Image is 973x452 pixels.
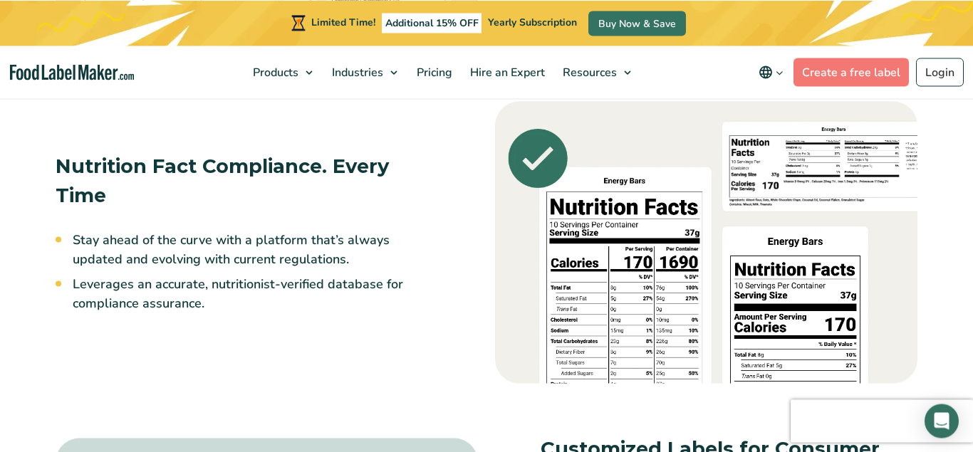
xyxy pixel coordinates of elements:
[382,13,482,33] span: Additional 15% OFF
[588,11,686,36] a: Buy Now & Save
[488,16,577,29] span: Yearly Subscription
[311,16,375,29] span: Limited Time!
[323,46,405,98] a: Industries
[56,152,432,210] h3: Nutrition Fact Compliance. Every Time
[791,399,973,442] iframe: reCAPTCHA
[328,64,385,80] span: Industries
[495,101,917,384] img: Three nutrition facts labels in different formats and a green tick to the left of them.
[462,46,551,98] a: Hire an Expert
[249,64,300,80] span: Products
[73,230,432,268] li: Stay ahead of the curve with a platform that’s always updated and evolving with current regulations.
[794,58,909,86] a: Create a free label
[554,46,638,98] a: Resources
[466,64,546,80] span: Hire an Expert
[925,404,959,438] div: Open Intercom Messenger
[412,64,454,80] span: Pricing
[408,46,458,98] a: Pricing
[916,58,964,86] a: Login
[73,274,432,312] li: Leverages an accurate, nutritionist-verified database for compliance assurance.
[244,46,320,98] a: Products
[558,64,618,80] span: Resources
